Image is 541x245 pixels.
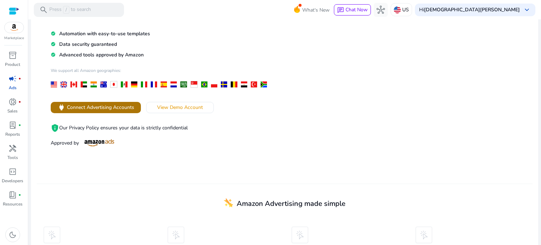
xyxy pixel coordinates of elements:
[374,3,388,17] button: hub
[8,98,17,106] span: donut_small
[419,7,520,12] p: Hi
[377,6,385,14] span: hub
[49,6,91,14] p: Press to search
[18,194,21,196] span: fiber_manual_record
[337,7,344,14] span: chat
[9,85,17,91] p: Ads
[51,52,56,58] mat-icon: check_circle
[346,6,368,13] span: Chat Now
[57,103,66,111] span: power
[51,102,141,113] button: powerConnect Advertising Accounts
[7,154,18,161] p: Tools
[157,104,203,111] span: View Demo Account
[8,121,17,129] span: lab_profile
[67,104,134,111] span: Connect Advertising Accounts
[51,31,56,37] mat-icon: check_circle
[8,51,17,60] span: inventory_2
[7,108,18,114] p: Sales
[334,4,371,16] button: chatChat Now
[8,231,17,239] span: dark_mode
[51,41,56,47] mat-icon: check_circle
[51,68,270,79] h4: We support all Amazon geographies:
[59,41,117,48] span: Data security guaranteed
[523,6,531,14] span: keyboard_arrow_down
[8,74,17,83] span: campaign
[3,201,23,207] p: Resources
[51,124,270,132] p: Our Privacy Policy ensures your data is strictly confidential
[59,30,150,37] span: Automation with easy-to-use templates
[302,4,330,16] span: What's New
[146,102,214,113] button: View Demo Account
[424,6,520,13] b: [DEMOGRAPHIC_DATA][PERSON_NAME]
[51,139,270,147] p: Approved by
[59,51,144,58] span: Advanced tools approved by Amazon
[51,124,59,132] mat-icon: privacy_tip
[5,61,20,68] p: Product
[237,199,346,208] span: Amazon Advertising made simple
[18,100,21,103] span: fiber_manual_record
[5,22,24,33] img: amazon.svg
[2,178,23,184] p: Developers
[63,6,69,14] span: /
[402,4,409,16] p: US
[18,124,21,127] span: fiber_manual_record
[394,6,401,13] img: us.svg
[5,131,20,137] p: Reports
[8,167,17,176] span: code_blocks
[8,144,17,153] span: handyman
[18,77,21,80] span: fiber_manual_record
[8,191,17,199] span: book_4
[39,6,48,14] span: search
[4,36,24,41] p: Marketplace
